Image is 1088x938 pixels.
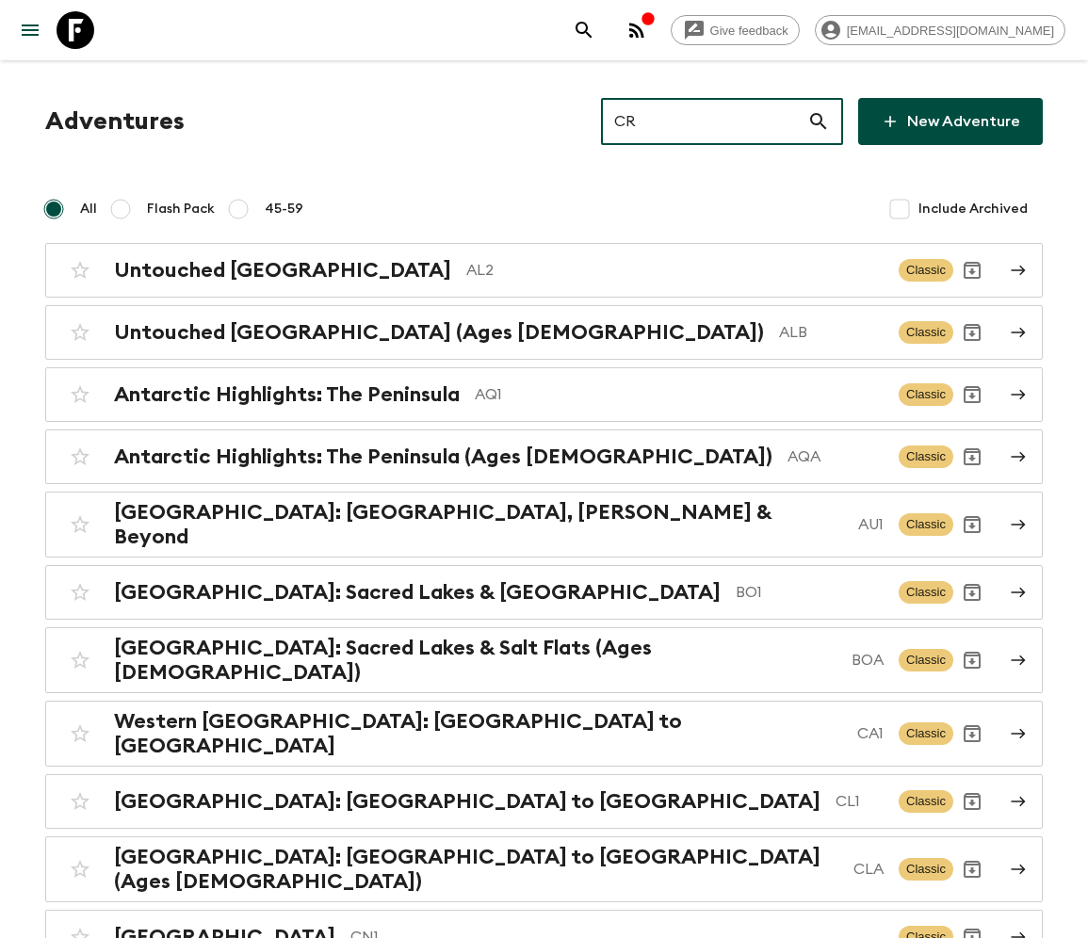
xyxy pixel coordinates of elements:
[114,845,838,894] h2: [GEOGRAPHIC_DATA]: [GEOGRAPHIC_DATA] to [GEOGRAPHIC_DATA] (Ages [DEMOGRAPHIC_DATA])
[899,513,953,536] span: Classic
[857,722,884,745] p: CA1
[147,200,215,218] span: Flash Pack
[953,715,991,752] button: Archive
[114,636,836,685] h2: [GEOGRAPHIC_DATA]: Sacred Lakes & Salt Flats (Ages [DEMOGRAPHIC_DATA])
[953,574,991,611] button: Archive
[45,492,1043,558] a: [GEOGRAPHIC_DATA]: [GEOGRAPHIC_DATA], [PERSON_NAME] & BeyondAU1ClassicArchive
[953,251,991,289] button: Archive
[11,11,49,49] button: menu
[45,565,1043,620] a: [GEOGRAPHIC_DATA]: Sacred Lakes & [GEOGRAPHIC_DATA]BO1ClassicArchive
[114,320,764,345] h2: Untouched [GEOGRAPHIC_DATA] (Ages [DEMOGRAPHIC_DATA])
[953,850,991,888] button: Archive
[114,789,820,814] h2: [GEOGRAPHIC_DATA]: [GEOGRAPHIC_DATA] to [GEOGRAPHIC_DATA]
[899,445,953,468] span: Classic
[953,783,991,820] button: Archive
[953,438,991,476] button: Archive
[565,11,603,49] button: search adventures
[45,305,1043,360] a: Untouched [GEOGRAPHIC_DATA] (Ages [DEMOGRAPHIC_DATA])ALBClassicArchive
[114,709,842,758] h2: Western [GEOGRAPHIC_DATA]: [GEOGRAPHIC_DATA] to [GEOGRAPHIC_DATA]
[836,24,1064,38] span: [EMAIL_ADDRESS][DOMAIN_NAME]
[853,858,884,881] p: CLA
[45,627,1043,693] a: [GEOGRAPHIC_DATA]: Sacred Lakes & Salt Flats (Ages [DEMOGRAPHIC_DATA])BOAClassicArchive
[918,200,1028,218] span: Include Archived
[45,103,185,140] h1: Adventures
[114,445,772,469] h2: Antarctic Highlights: The Peninsula (Ages [DEMOGRAPHIC_DATA])
[899,790,953,813] span: Classic
[858,513,884,536] p: AU1
[45,836,1043,902] a: [GEOGRAPHIC_DATA]: [GEOGRAPHIC_DATA] to [GEOGRAPHIC_DATA] (Ages [DEMOGRAPHIC_DATA])CLAClassicArchive
[45,701,1043,767] a: Western [GEOGRAPHIC_DATA]: [GEOGRAPHIC_DATA] to [GEOGRAPHIC_DATA]CA1ClassicArchive
[899,581,953,604] span: Classic
[265,200,303,218] span: 45-59
[788,445,884,468] p: AQA
[700,24,799,38] span: Give feedback
[45,774,1043,829] a: [GEOGRAPHIC_DATA]: [GEOGRAPHIC_DATA] to [GEOGRAPHIC_DATA]CL1ClassicArchive
[114,580,721,605] h2: [GEOGRAPHIC_DATA]: Sacred Lakes & [GEOGRAPHIC_DATA]
[899,259,953,282] span: Classic
[114,258,451,283] h2: Untouched [GEOGRAPHIC_DATA]
[953,641,991,679] button: Archive
[953,506,991,543] button: Archive
[114,500,843,549] h2: [GEOGRAPHIC_DATA]: [GEOGRAPHIC_DATA], [PERSON_NAME] & Beyond
[779,321,884,344] p: ALB
[114,382,460,407] h2: Antarctic Highlights: The Peninsula
[45,243,1043,298] a: Untouched [GEOGRAPHIC_DATA]AL2ClassicArchive
[836,790,884,813] p: CL1
[601,95,807,148] input: e.g. AR1, Argentina
[852,649,884,671] p: BOA
[899,321,953,344] span: Classic
[953,314,991,351] button: Archive
[45,429,1043,484] a: Antarctic Highlights: The Peninsula (Ages [DEMOGRAPHIC_DATA])AQAClassicArchive
[899,383,953,406] span: Classic
[475,383,884,406] p: AQ1
[899,649,953,671] span: Classic
[80,200,97,218] span: All
[45,367,1043,422] a: Antarctic Highlights: The PeninsulaAQ1ClassicArchive
[899,722,953,745] span: Classic
[466,259,884,282] p: AL2
[815,15,1065,45] div: [EMAIL_ADDRESS][DOMAIN_NAME]
[858,98,1043,145] a: New Adventure
[953,376,991,413] button: Archive
[671,15,800,45] a: Give feedback
[899,858,953,881] span: Classic
[736,581,884,604] p: BO1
